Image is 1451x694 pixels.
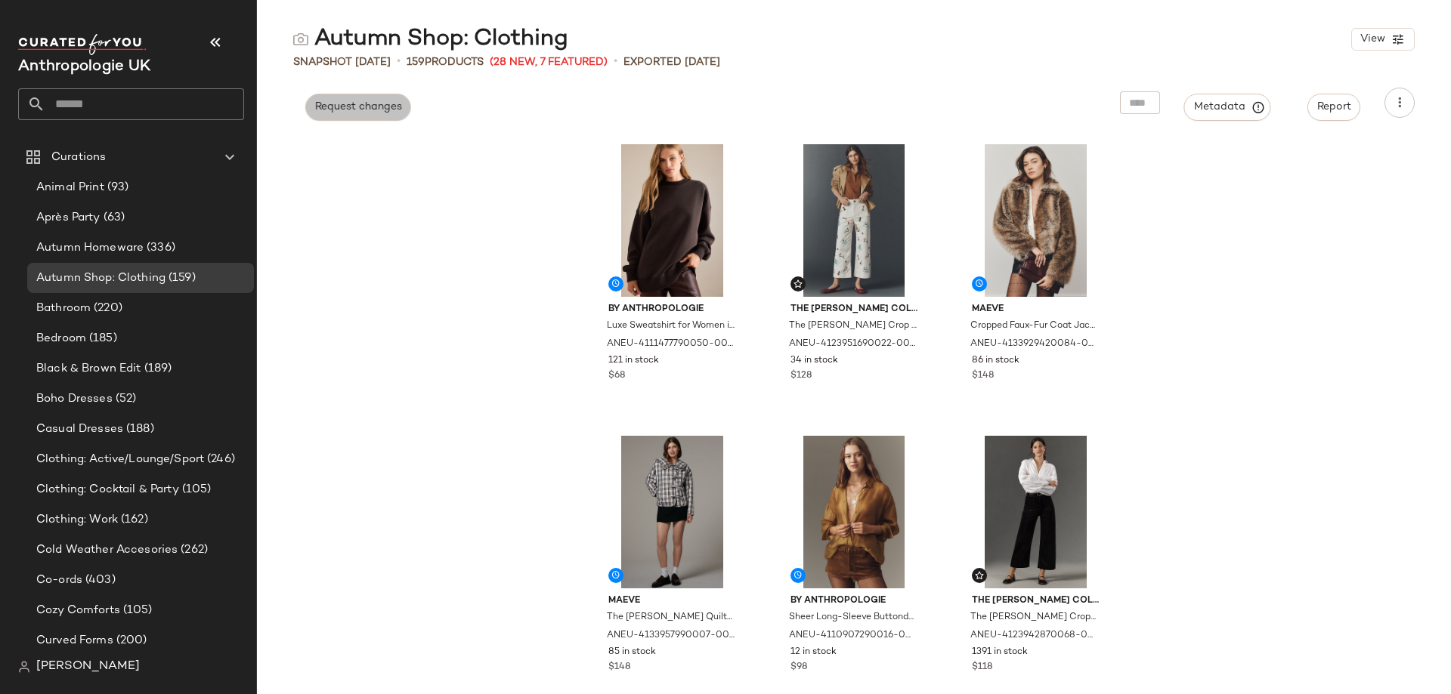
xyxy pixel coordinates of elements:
span: Animal Print [36,179,104,196]
span: Sheer Long-Sleeve Buttondown for Women in Green, Polyester, Size XS by Anthropologie [789,611,917,625]
span: Curations [51,149,106,166]
span: Metadata [1193,100,1262,114]
span: View [1360,33,1385,45]
span: Maeve [972,303,1100,316]
span: Après Party [36,209,101,227]
span: 1391 in stock [972,646,1028,659]
span: $118 [972,661,992,674]
button: Metadata [1184,94,1271,121]
span: $148 [972,369,994,383]
span: ANEU-4123942870068-000-001 [970,629,1098,643]
span: (403) [82,572,116,589]
img: 4133957990007_587_b2 [596,436,748,588]
div: Products [407,54,484,70]
span: 121 in stock [608,354,659,368]
span: (159) [166,270,196,287]
img: 4133929420084_022_b [960,144,1112,297]
span: (262) [178,541,208,559]
span: Autumn Shop: Clothing [36,270,166,287]
span: Bathroom [36,300,91,317]
p: Exported [DATE] [623,54,720,70]
span: (336) [144,239,175,257]
span: 159 [407,57,425,68]
span: (28 New, 7 Featured) [490,54,608,70]
span: (185) [86,330,117,347]
span: (105) [179,481,212,498]
span: (52) [113,390,137,408]
span: (93) [104,179,129,196]
img: svg%3e [293,32,308,47]
div: Autumn Shop: Clothing [293,24,568,54]
span: The [PERSON_NAME] Collection by [PERSON_NAME] [790,303,918,316]
img: 4123951690022_015_b [778,144,930,297]
span: Bedroom [36,330,86,347]
span: By Anthropologie [608,303,736,316]
span: (220) [91,300,122,317]
span: [PERSON_NAME] [36,658,140,676]
img: svg%3e [18,661,30,673]
span: Current Company Name [18,59,150,75]
span: ANEU-4133929420084-000-022 [970,338,1098,351]
span: 34 in stock [790,354,838,368]
span: ANEU-4123951690022-000-015 [789,338,917,351]
span: $68 [608,369,625,383]
span: ANEU-4110907290016-000-035 [789,629,917,643]
img: svg%3e [794,279,803,288]
span: ANEU-4111477790050-000-021 [607,338,735,351]
span: (162) [118,511,148,529]
span: Clothing: Cocktail & Party [36,481,179,498]
span: Clothing: Active/Lounge/Sport [36,451,204,468]
span: The [PERSON_NAME] Crop Printed Corduroy Wide-Leg Trousers Pants, Cotton/Elastane, Size 29 by The ... [789,319,917,333]
span: Autumn Homeware [36,239,144,257]
span: ANEU-4133957990007-000-587 [607,629,735,643]
span: Black & Brown Edit [36,360,141,378]
span: Casual Dresses [36,421,123,438]
span: 85 in stock [608,646,656,659]
span: Clothing: Work [36,511,118,529]
span: (105) [120,602,153,619]
img: 4111477790050_021_e4 [596,144,748,297]
span: • [614,53,617,71]
span: • [397,53,401,71]
img: 4123942870068_001_b [960,436,1112,588]
img: cfy_white_logo.C9jOOHJF.svg [18,34,147,55]
span: Request changes [314,101,402,113]
span: The [PERSON_NAME] Cropped Wide-Leg Trousers by Maeve: Corduroy Edition Pants in Black, Cotton/Ela... [970,611,1098,625]
span: Snapshot [DATE] [293,54,391,70]
span: (246) [204,451,235,468]
span: Luxe Sweatshirt for Women in Brown, Cotton, Size XL by Anthropologie [607,319,735,333]
span: Co-ords [36,572,82,589]
img: svg%3e [975,571,984,580]
span: 86 in stock [972,354,1019,368]
span: $148 [608,661,630,674]
span: By Anthropologie [790,594,918,608]
span: Maeve [608,594,736,608]
img: 4110907290016_035_b [778,436,930,588]
span: $98 [790,661,807,674]
span: 12 in stock [790,646,837,659]
span: $128 [790,369,812,383]
span: (200) [113,632,147,649]
button: Report [1307,94,1360,121]
span: Boho Dresses [36,390,113,408]
span: (189) [141,360,172,378]
span: Cold Weather Accesories [36,541,178,559]
span: (63) [101,209,125,227]
span: The [PERSON_NAME] Quilted Plaid Jacket for Women, Polyester/Rayon, Size L Petite by Maeve at Anth... [607,611,735,625]
span: Cropped Faux-Fur Coat Jacket for Women in Brown, Polyester, Size XL by Maeve at Anthropologie [970,319,1098,333]
span: Report [1316,101,1351,113]
button: Request changes [305,94,411,121]
span: The [PERSON_NAME] Collection by [PERSON_NAME] [972,594,1100,608]
span: Cozy Comforts [36,602,120,619]
span: Curved Forms [36,632,113,649]
button: View [1351,28,1415,51]
span: (188) [123,421,154,438]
